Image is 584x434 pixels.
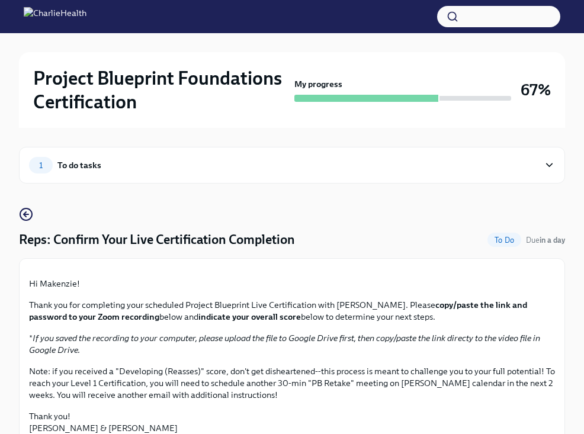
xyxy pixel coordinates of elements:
[29,333,540,355] em: If you saved the recording to your computer, please upload the file to Google Drive first, then c...
[526,234,565,246] span: October 2nd, 2025 12:00
[526,236,565,245] span: Due
[32,161,50,170] span: 1
[521,79,551,101] h3: 67%
[19,231,295,249] h4: Reps: Confirm Your Live Certification Completion
[29,365,555,401] p: Note: if you received a "Developing (Reasses)" score, don't get disheartened--this process is mea...
[487,236,521,245] span: To Do
[294,78,342,90] strong: My progress
[540,236,565,245] strong: in a day
[24,7,86,26] img: CharlieHealth
[33,66,290,114] h2: Project Blueprint Foundations Certification
[198,311,301,322] strong: indicate your overall score
[29,278,555,290] p: Hi Makenzie!
[29,410,555,434] p: Thank you! [PERSON_NAME] & [PERSON_NAME]
[57,159,101,172] div: To do tasks
[29,299,555,323] p: Thank you for completing your scheduled Project Blueprint Live Certification with [PERSON_NAME]. ...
